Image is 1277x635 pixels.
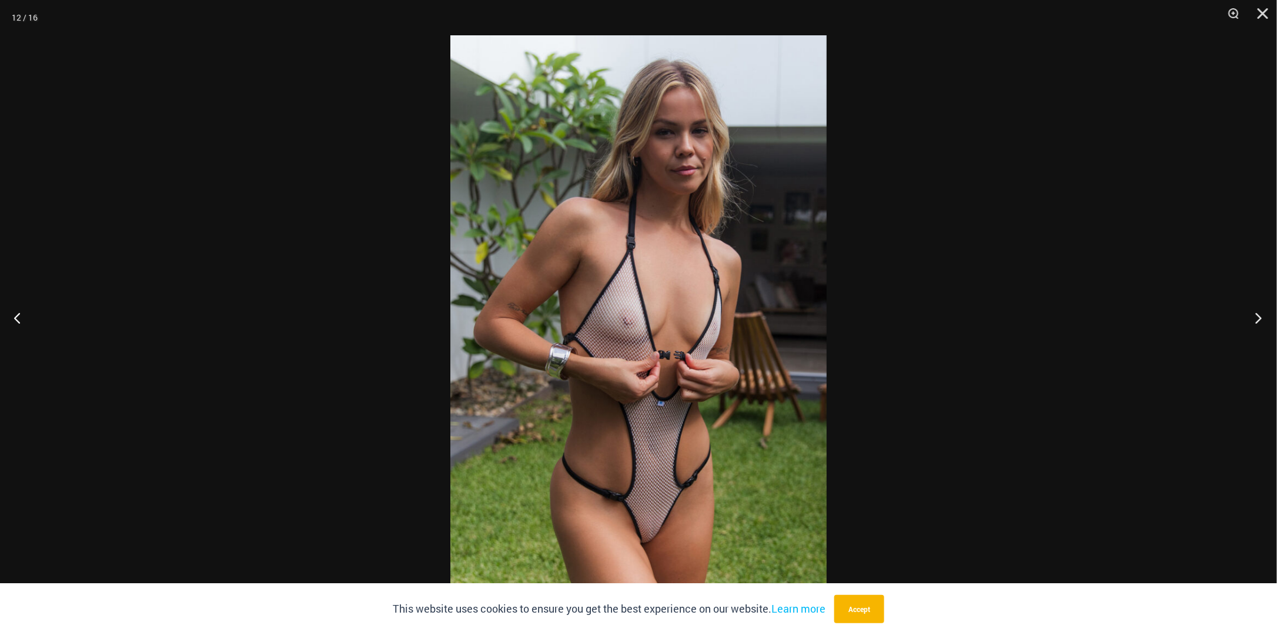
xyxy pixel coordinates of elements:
img: Trade Winds IvoryInk 819 One Piece 06 [450,35,827,600]
div: 12 / 16 [12,9,38,26]
button: Next [1233,288,1277,347]
button: Accept [834,595,884,623]
a: Learn more [771,601,825,616]
p: This website uses cookies to ensure you get the best experience on our website. [393,600,825,618]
